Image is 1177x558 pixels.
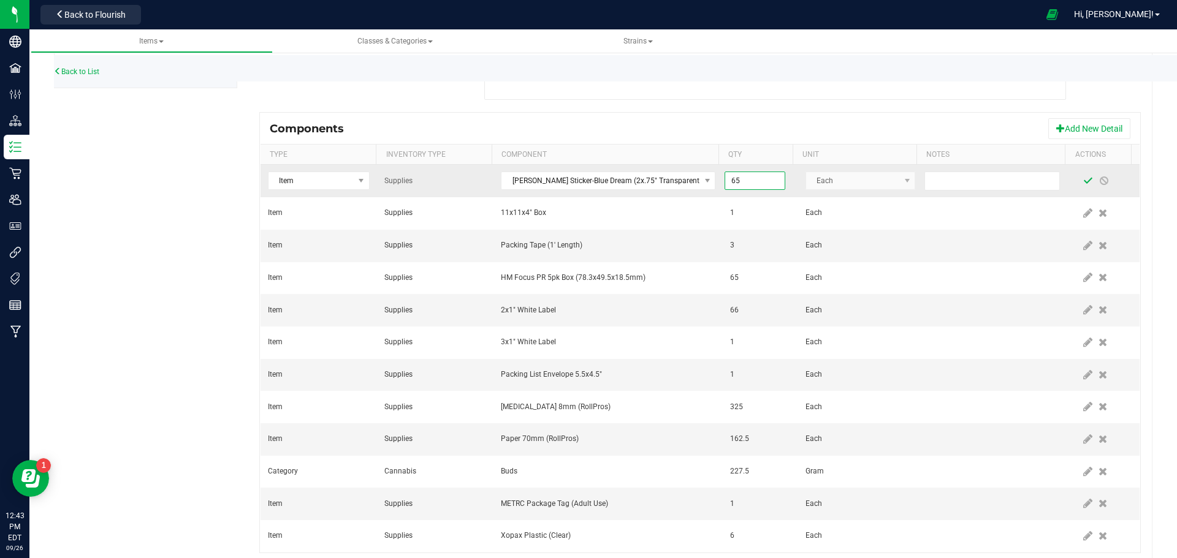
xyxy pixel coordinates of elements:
span: Buds [501,467,517,475]
span: Each [806,208,822,217]
span: Item [268,402,283,411]
span: Item [268,306,283,314]
button: Add New Detail [1048,118,1130,139]
span: Paper 70mm (RollPros) [501,434,579,443]
span: 3 [730,241,734,249]
span: Item [268,434,283,443]
inline-svg: Distribution [9,115,21,127]
span: Supplies [384,273,413,282]
span: Supplies [384,402,413,411]
inline-svg: Integrations [9,246,21,258]
span: Xopax Plastic (Clear) [501,531,571,540]
span: Each [806,241,822,249]
span: Category [268,467,298,475]
inline-svg: Retail [9,167,21,179]
span: Supplies [384,337,413,346]
span: HM Focus PR 5pk Box (78.3x49.5x18.5mm) [501,273,646,282]
span: Gram [806,467,824,475]
div: Components [270,122,353,135]
span: Each [806,531,822,540]
th: Actions [1065,145,1131,165]
span: Supplies [384,208,413,217]
span: 1 [730,499,734,508]
span: Back to Flourish [64,10,126,20]
inline-svg: Tags [9,273,21,285]
inline-svg: User Roles [9,220,21,232]
span: 162.5 [730,434,749,443]
span: Supplies [384,499,413,508]
inline-svg: Configuration [9,88,21,100]
span: Open Ecommerce Menu [1038,2,1066,26]
iframe: Resource center unread badge [36,458,51,473]
span: Classes & Categories [357,37,433,45]
span: Supplies [384,531,413,540]
span: Packing List Envelope 5.5x4.5" [501,370,602,379]
span: Cannabis [384,467,416,475]
inline-svg: Reports [9,299,21,311]
span: Each [806,402,822,411]
span: Supplies [384,306,413,314]
span: Each [806,306,822,314]
span: Each [806,434,822,443]
span: 2x1" White Label [501,306,556,314]
span: Hi, [PERSON_NAME]! [1074,9,1154,19]
span: Supplies [384,241,413,249]
span: Strains [623,37,653,45]
span: 325 [730,402,743,411]
th: Notes [916,145,1065,165]
span: [MEDICAL_DATA] 8mm (RollPros) [501,402,611,411]
span: 1 [730,370,734,379]
span: 227.5 [730,467,749,475]
th: Qty [718,145,793,165]
th: Inventory Type [376,145,491,165]
span: Items [139,37,164,45]
span: Item [268,531,283,540]
span: Item [268,337,283,346]
span: Each [806,273,822,282]
span: Supplies [384,370,413,379]
span: 66 [730,306,739,314]
span: Item [268,241,283,249]
inline-svg: Inventory [9,141,21,153]
span: 1 [730,337,734,346]
p: 12:43 PM EDT [6,510,24,543]
span: 11x11x4" Box [501,208,546,217]
span: 6 [730,531,734,540]
span: Item [268,499,283,508]
iframe: Resource center [12,460,49,497]
span: Item [268,370,283,379]
inline-svg: Company [9,36,21,48]
p: 09/26 [6,543,24,552]
inline-svg: Facilities [9,62,21,74]
span: Each [806,337,822,346]
button: Back to Flourish [40,5,141,25]
a: Back to List [54,67,99,76]
th: Unit [793,145,916,165]
span: Item [268,273,283,282]
span: 1 [730,208,734,217]
span: Item [269,172,354,189]
span: Supplies [384,176,413,185]
inline-svg: Users [9,194,21,206]
span: Each [806,370,822,379]
span: METRC Package Tag (Adult Use) [501,499,608,508]
span: [PERSON_NAME] Sticker-Blue Dream (2x.75" Transparent/Black) [501,172,699,189]
span: 65 [730,273,739,282]
inline-svg: Manufacturing [9,325,21,337]
span: Supplies [384,434,413,443]
span: Packing Tape (1' Length) [501,241,582,249]
th: Type [261,145,376,165]
span: Item [268,208,283,217]
th: Component [492,145,718,165]
span: 3x1" White Label [501,337,556,346]
span: Each [806,499,822,508]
